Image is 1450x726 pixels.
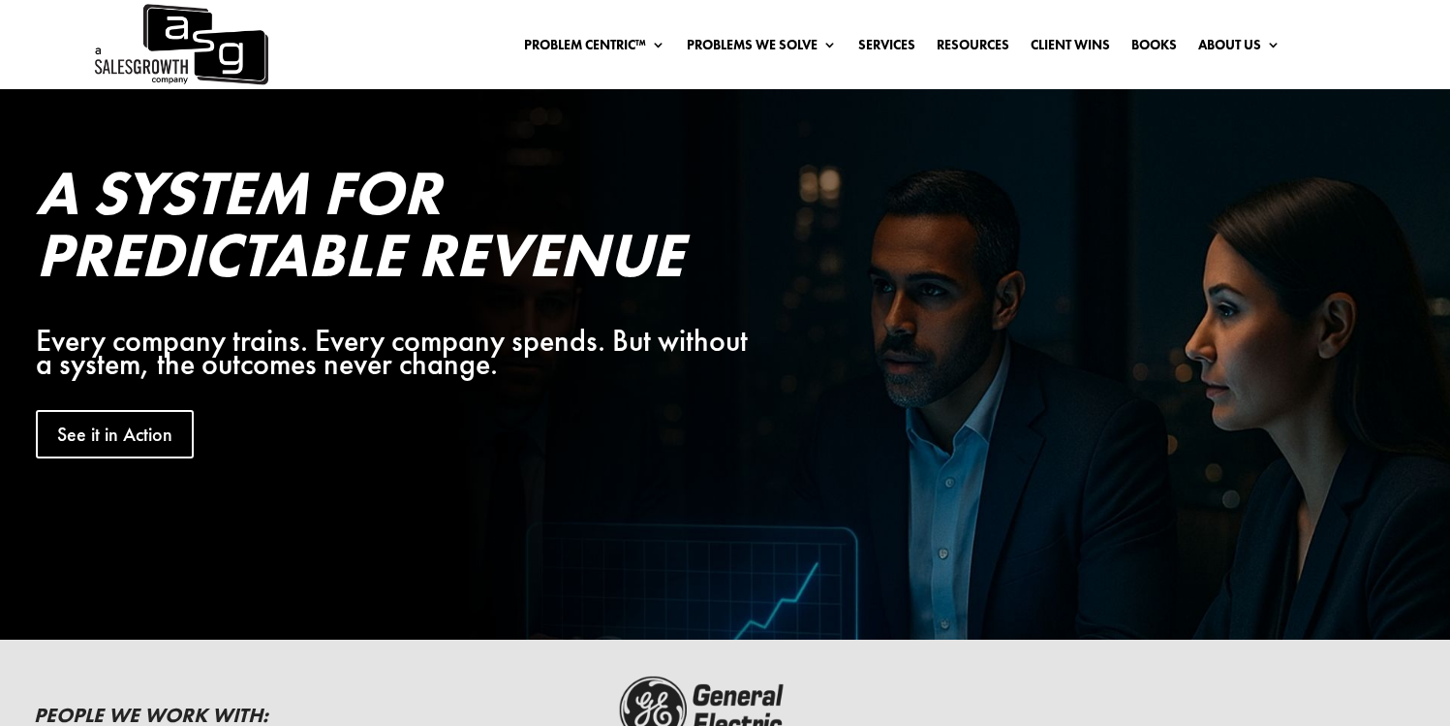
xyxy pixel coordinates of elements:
[36,162,748,296] h2: A System for Predictable Revenue
[1198,38,1280,59] a: About Us
[937,38,1009,59] a: Resources
[36,330,748,376] div: Every company trains. Every company spends. But without a system, the outcomes never change.
[1031,38,1110,59] a: Client Wins
[36,410,194,458] a: See it in Action
[687,38,837,59] a: Problems We Solve
[1131,38,1177,59] a: Books
[524,38,665,59] a: Problem Centric™
[858,38,915,59] a: Services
